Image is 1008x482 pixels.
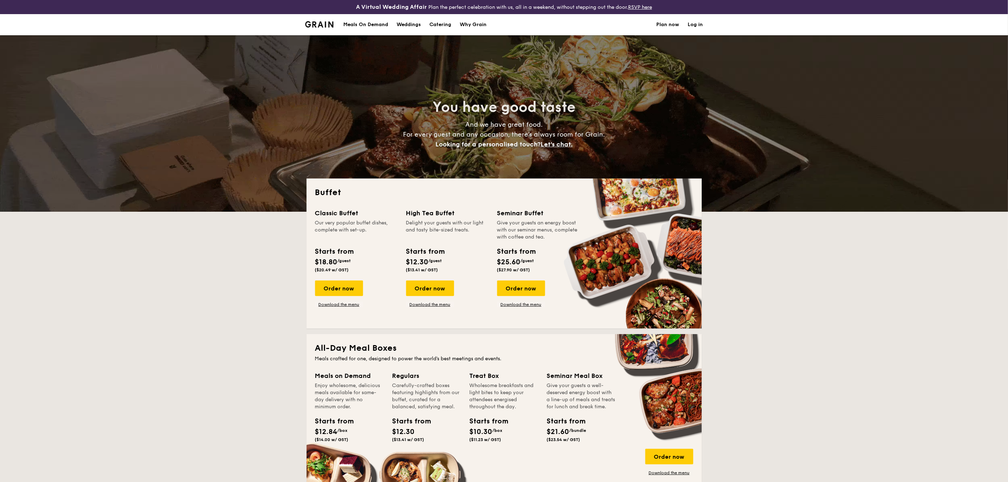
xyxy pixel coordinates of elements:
[315,382,384,410] div: Enjoy wholesome, delicious meals available for same-day delivery with no minimum order.
[497,219,580,241] div: Give your guests an energy boost with our seminar menus, complete with coffee and tea.
[435,140,541,148] span: Looking for a personalised touch?
[315,208,398,218] div: Classic Buffet
[356,3,427,11] h4: A Virtual Wedding Affair
[397,14,421,35] div: Weddings
[470,371,538,381] div: Treat Box
[392,371,461,381] div: Regulars
[406,208,489,218] div: High Tea Buffet
[497,281,545,296] div: Order now
[460,14,487,35] div: Why Grain
[470,437,501,442] span: ($11.23 w/ GST)
[315,302,363,307] a: Download the menu
[425,14,455,35] a: Catering
[493,428,503,433] span: /box
[628,4,652,10] a: RSVP here
[657,14,680,35] a: Plan now
[403,121,605,148] span: And we have great food. For every guest and any occasion, there’s always room for Grain.
[429,258,442,263] span: /guest
[470,416,501,427] div: Starts from
[455,14,491,35] a: Why Grain
[406,246,445,257] div: Starts from
[315,437,349,442] span: ($14.00 w/ GST)
[547,428,569,436] span: $21.60
[305,21,334,28] img: Grain
[470,428,493,436] span: $10.30
[406,219,489,241] div: Delight your guests with our light and tasty bite-sized treats.
[541,140,573,148] span: Let's chat.
[305,21,334,28] a: Logotype
[433,99,575,116] span: You have good taste
[497,267,530,272] span: ($27.90 w/ GST)
[406,302,454,307] a: Download the menu
[315,187,693,198] h2: Buffet
[392,428,415,436] span: $12.30
[339,14,392,35] a: Meals On Demand
[315,281,363,296] div: Order now
[497,258,521,266] span: $25.60
[315,428,338,436] span: $12.84
[343,14,388,35] div: Meals On Demand
[301,3,707,11] div: Plan the perfect celebration with us, all in a weekend, without stepping out the door.
[392,382,461,410] div: Carefully-crafted boxes featuring highlights from our buffet, curated for a balanced, satisfying ...
[315,219,398,241] div: Our very popular buffet dishes, complete with set-up.
[688,14,703,35] a: Log in
[497,302,545,307] a: Download the menu
[645,470,693,476] a: Download the menu
[429,14,451,35] h1: Catering
[315,416,347,427] div: Starts from
[315,258,338,266] span: $18.80
[315,371,384,381] div: Meals on Demand
[645,449,693,464] div: Order now
[547,437,580,442] span: ($23.54 w/ GST)
[547,371,616,381] div: Seminar Meal Box
[470,382,538,410] div: Wholesome breakfasts and light bites to keep your attendees energised throughout the day.
[392,416,424,427] div: Starts from
[406,281,454,296] div: Order now
[547,382,616,410] div: Give your guests a well-deserved energy boost with a line-up of meals and treats for lunch and br...
[497,246,536,257] div: Starts from
[315,246,354,257] div: Starts from
[315,343,693,354] h2: All-Day Meal Boxes
[521,258,534,263] span: /guest
[392,14,425,35] a: Weddings
[315,267,349,272] span: ($20.49 w/ GST)
[338,428,348,433] span: /box
[315,355,693,362] div: Meals crafted for one, designed to power the world's best meetings and events.
[338,258,351,263] span: /guest
[406,267,438,272] span: ($13.41 w/ GST)
[497,208,580,218] div: Seminar Buffet
[569,428,586,433] span: /bundle
[392,437,424,442] span: ($13.41 w/ GST)
[406,258,429,266] span: $12.30
[547,416,579,427] div: Starts from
